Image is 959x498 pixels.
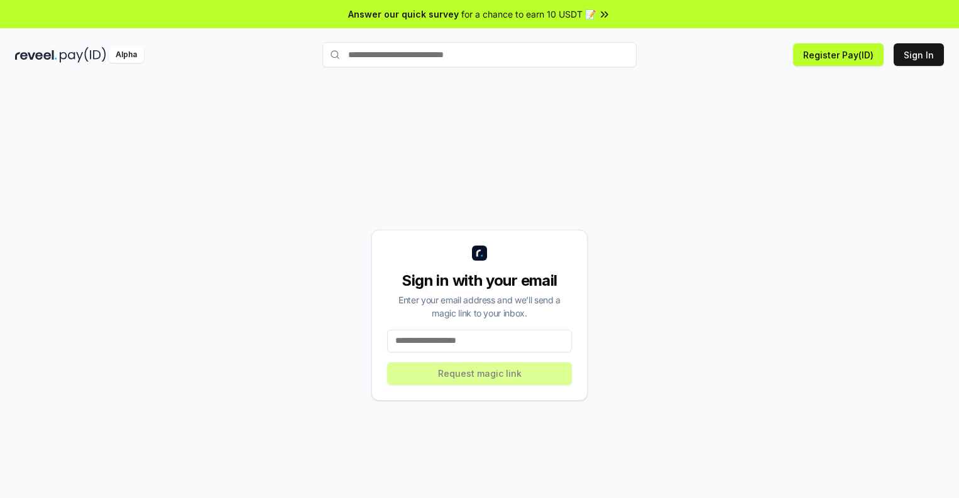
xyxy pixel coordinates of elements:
div: Alpha [109,47,144,63]
button: Register Pay(ID) [793,43,884,66]
span: Answer our quick survey [348,8,459,21]
img: logo_small [472,246,487,261]
span: for a chance to earn 10 USDT 📝 [461,8,596,21]
div: Enter your email address and we’ll send a magic link to your inbox. [387,293,572,320]
div: Sign in with your email [387,271,572,291]
button: Sign In [894,43,944,66]
img: reveel_dark [15,47,57,63]
img: pay_id [60,47,106,63]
